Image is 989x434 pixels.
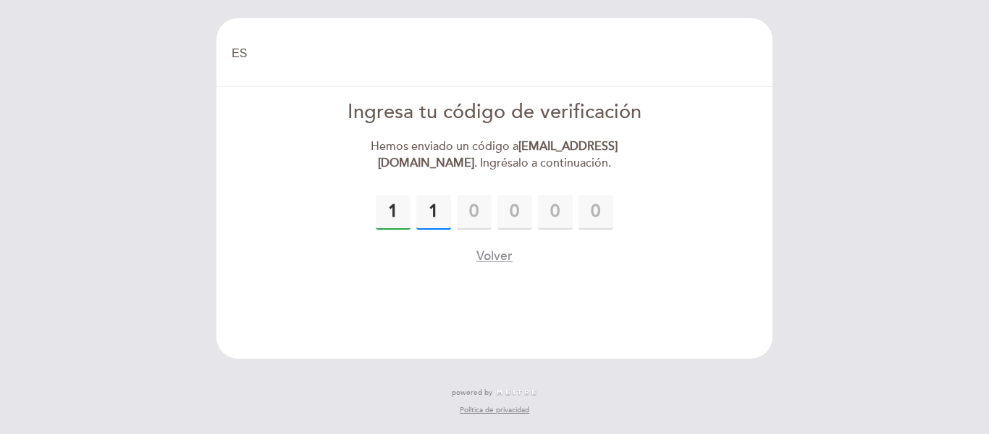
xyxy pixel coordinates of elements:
[416,195,451,230] input: 0
[378,139,618,170] strong: [EMAIL_ADDRESS][DOMAIN_NAME]
[452,388,537,398] a: powered by
[496,389,537,396] img: MEITRE
[460,405,529,415] a: Política de privacidad
[457,195,492,230] input: 0
[476,247,513,265] button: Volver
[452,388,492,398] span: powered by
[578,195,613,230] input: 0
[538,195,573,230] input: 0
[329,99,661,127] div: Ingresa tu código de verificación
[497,195,532,230] input: 0
[376,195,411,230] input: 0
[329,138,661,172] div: Hemos enviado un código a . Ingrésalo a continuación.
